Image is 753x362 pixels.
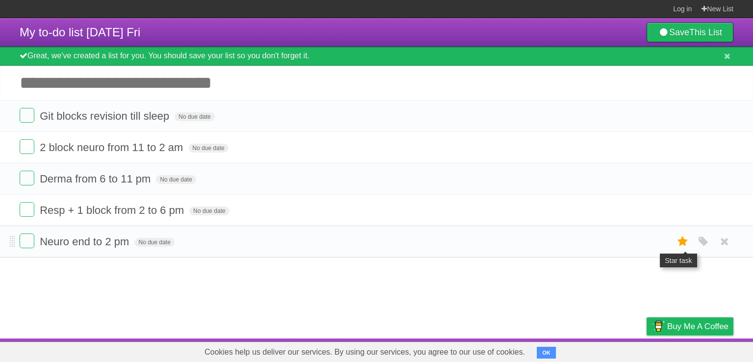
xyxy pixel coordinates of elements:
[537,347,556,359] button: OK
[672,341,733,360] a: Suggest a feature
[40,204,186,216] span: Resp + 1 block from 2 to 6 pm
[549,341,588,360] a: Developers
[634,341,659,360] a: Privacy
[20,108,34,123] label: Done
[652,318,665,335] img: Buy me a coffee
[647,317,733,336] a: Buy me a coffee
[667,318,728,335] span: Buy me a coffee
[156,175,196,184] span: No due date
[647,23,733,42] a: SaveThis List
[689,27,722,37] b: This List
[20,26,140,39] span: My to-do list [DATE] Fri
[175,112,214,121] span: No due date
[189,144,228,153] span: No due date
[20,233,34,248] label: Done
[40,141,185,154] span: 2 block neuro from 11 to 2 am
[134,238,174,247] span: No due date
[195,342,535,362] span: Cookies help us deliver our services. By using our services, you agree to our use of cookies.
[20,202,34,217] label: Done
[189,207,229,215] span: No due date
[674,233,692,250] label: Star task
[40,235,131,248] span: Neuro end to 2 pm
[601,341,622,360] a: Terms
[516,341,537,360] a: About
[20,171,34,185] label: Done
[40,173,153,185] span: Derma from 6 to 11 pm
[40,110,172,122] span: Git blocks revision till sleep
[20,139,34,154] label: Done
